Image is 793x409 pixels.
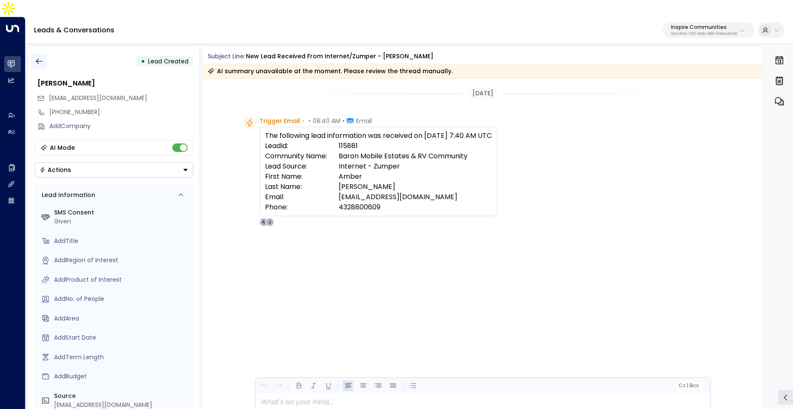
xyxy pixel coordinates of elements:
[54,353,190,362] div: AddTerm Length
[339,182,492,192] td: [PERSON_NAME]
[54,295,190,303] div: AddNo. of People
[265,151,339,161] td: Community Name:
[50,143,75,152] div: AI Mode
[260,117,300,125] span: Trigger Email
[265,202,339,212] td: Phone:
[246,52,434,61] div: New Lead Received From Internet/Zumper - [PERSON_NAME]
[265,218,274,226] div: J
[671,32,737,36] p: 5ac0484e-0702-4bbb-8380-6168aea91a66
[675,382,702,390] button: Cc|Bcc
[258,380,269,391] button: Undo
[54,392,190,400] label: Source
[273,380,284,391] button: Redo
[265,172,339,182] td: First Name:
[260,218,268,226] div: A
[54,208,190,217] label: SMS Consent
[339,161,492,172] td: Internet - Zumper
[54,275,190,284] div: AddProduct of Interest
[54,217,190,226] div: Given
[356,117,372,125] span: Email
[687,383,688,389] span: |
[302,117,304,125] span: •
[208,67,453,75] div: AI summary unavailable at the moment. Please review the thread manually.
[313,117,340,125] span: 08:40 AM
[54,237,190,246] div: AddTitle
[54,256,190,265] div: AddRegion of Interest
[49,94,147,103] span: jonesamber54.aj@gmail.com
[148,57,188,66] span: Lead Created
[265,192,339,202] td: Email:
[35,162,193,177] div: Button group with a nested menu
[662,22,754,38] button: Inspire Communities5ac0484e-0702-4bbb-8380-6168aea91a66
[54,372,190,381] div: AddBudget
[141,54,145,69] div: •
[265,161,339,172] td: Lead Source:
[34,25,114,35] a: Leads & Conversations
[339,151,492,161] td: Baron Mobile Estates & RV Community
[49,108,193,117] div: [PHONE_NUMBER]
[342,117,345,125] span: •
[339,202,492,212] td: 4328800609
[49,94,147,102] span: [EMAIL_ADDRESS][DOMAIN_NAME]
[339,192,492,202] td: [EMAIL_ADDRESS][DOMAIN_NAME]
[35,162,193,177] button: Actions
[339,141,492,151] td: 115881
[40,166,71,174] div: Actions
[49,122,193,131] div: AddCompany
[678,383,699,389] span: Cc Bcc
[469,87,497,100] div: [DATE]
[54,333,190,342] div: AddStart Date
[208,52,245,60] span: Subject Line:
[265,182,339,192] td: Last Name:
[265,141,339,151] td: LeadId:
[339,172,492,182] td: Amber
[308,117,311,125] span: •
[671,25,737,30] p: Inspire Communities
[39,191,95,200] div: Lead Information
[37,78,193,89] div: [PERSON_NAME]
[54,314,190,323] div: AddArea
[265,131,492,212] div: The following lead information was received on [DATE] 7:40 AM UTC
